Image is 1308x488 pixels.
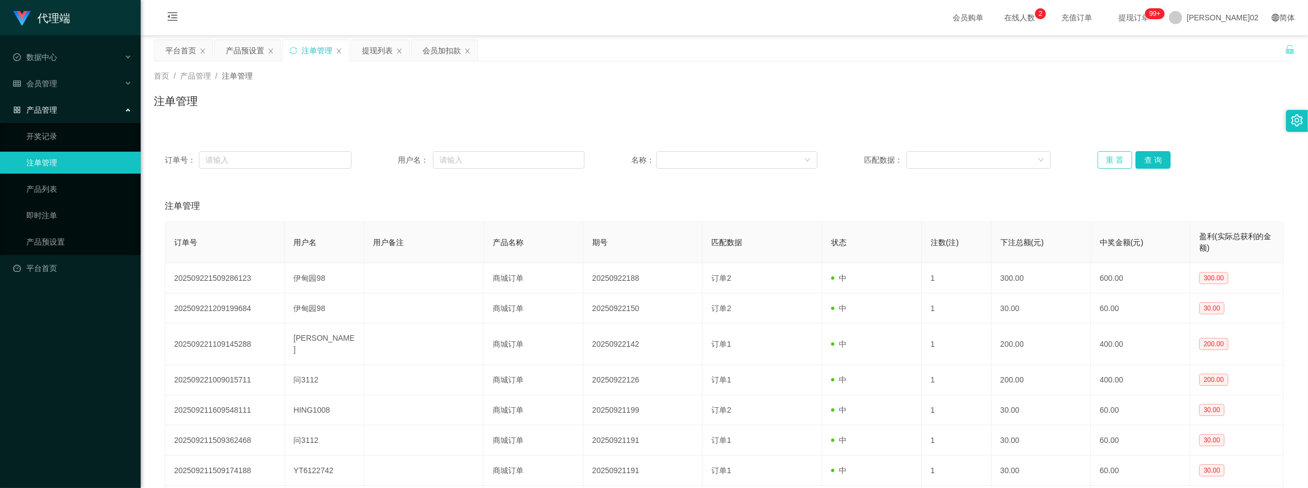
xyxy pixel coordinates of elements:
td: 202509211509362468 [165,425,285,456]
i: 图标： table [13,80,21,87]
td: 20250922126 [583,365,703,395]
td: 30.00 [992,425,1091,456]
img: logo.9652507e.png [13,11,31,26]
font: 简体 [1279,13,1295,22]
i: 图标： 关闭 [336,48,342,54]
i: 图标： 关闭 [396,48,403,54]
td: 问3112 [285,425,364,456]
span: 订单2 [711,274,731,282]
td: 1 [922,324,992,365]
td: 30.00 [992,456,1091,486]
span: / [215,71,218,80]
td: YT6122742 [285,456,364,486]
a: 图标： 仪表板平台首页 [13,257,132,279]
i: 图标： 关闭 [199,48,206,54]
td: 202509221109145288 [165,324,285,365]
td: 200.00 [992,365,1091,395]
i: 图标： global [1272,14,1279,21]
span: 300.00 [1199,272,1228,284]
span: 匹配数据： [864,154,906,166]
font: 中 [839,304,847,313]
td: 1 [922,263,992,293]
span: 产品名称 [493,238,524,247]
div: 提现列表 [362,40,393,61]
a: 即时注单 [26,204,132,226]
a: 注单管理 [26,152,132,174]
input: 请输入 [199,151,352,169]
span: 订单1 [711,340,731,348]
i: 图标： 同步 [290,47,297,54]
span: 订单2 [711,304,731,313]
td: 伊甸园98 [285,293,364,324]
td: 1 [922,293,992,324]
font: 充值订单 [1061,13,1092,22]
td: 商城订单 [484,425,583,456]
i: 图标： 设置 [1291,114,1303,126]
font: 提现订单 [1118,13,1149,22]
td: 20250921199 [583,395,703,425]
td: 20250922150 [583,293,703,324]
span: 30.00 [1199,302,1224,314]
span: 注单管理 [222,71,253,80]
td: 60.00 [1091,293,1190,324]
div: 平台首页 [165,40,196,61]
span: 用户备注 [373,238,404,247]
div: 注单管理 [302,40,332,61]
a: 产品预设置 [26,231,132,253]
h1: 代理端 [37,1,70,36]
span: 注数(注) [931,238,959,247]
span: 订单1 [711,375,731,384]
td: 1 [922,425,992,456]
span: 30.00 [1199,404,1224,416]
td: 400.00 [1091,324,1190,365]
span: 订单1 [711,436,731,445]
div: 产品预设置 [226,40,264,61]
span: 200.00 [1199,374,1228,386]
span: 30.00 [1199,434,1224,446]
font: 中 [839,375,847,384]
i: 图标： 关闭 [464,48,471,54]
i: 图标： 向下 [804,157,811,164]
span: 订单2 [711,406,731,414]
i: 图标： 解锁 [1285,45,1295,54]
span: 产品管理 [180,71,211,80]
span: 订单1 [711,466,731,475]
td: 问3112 [285,365,364,395]
font: 中 [839,406,847,414]
td: 300.00 [992,263,1091,293]
span: 期号 [592,238,608,247]
td: 60.00 [1091,425,1190,456]
span: 用户名： [398,154,433,166]
a: 产品列表 [26,178,132,200]
font: 会员管理 [26,79,57,88]
input: 请输入 [433,151,585,169]
td: 400.00 [1091,365,1190,395]
sup: 1205 [1145,8,1165,19]
td: 30.00 [992,293,1091,324]
td: 商城订单 [484,324,583,365]
i: 图标： 向下 [1038,157,1044,164]
td: 1 [922,456,992,486]
i: 图标： check-circle-o [13,53,21,61]
td: 202509211609548111 [165,395,285,425]
span: 下注总额(元) [1000,238,1044,247]
span: 200.00 [1199,338,1228,350]
span: 订单号 [174,238,197,247]
h1: 注单管理 [154,93,198,109]
a: 代理端 [13,13,70,22]
font: 在线人数 [1004,13,1035,22]
span: 盈利(实际总获利的金额) [1199,232,1271,252]
td: 60.00 [1091,395,1190,425]
span: 状态 [831,238,847,247]
td: 20250922188 [583,263,703,293]
td: 1 [922,395,992,425]
font: 数据中心 [26,53,57,62]
span: 中奖金额(元) [1100,238,1143,247]
span: / [174,71,176,80]
td: 200.00 [992,324,1091,365]
a: 开奖记录 [26,125,132,147]
div: 会员加扣款 [422,40,461,61]
button: 重 置 [1098,151,1133,169]
span: 名称： [631,154,656,166]
td: 202509221509286123 [165,263,285,293]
